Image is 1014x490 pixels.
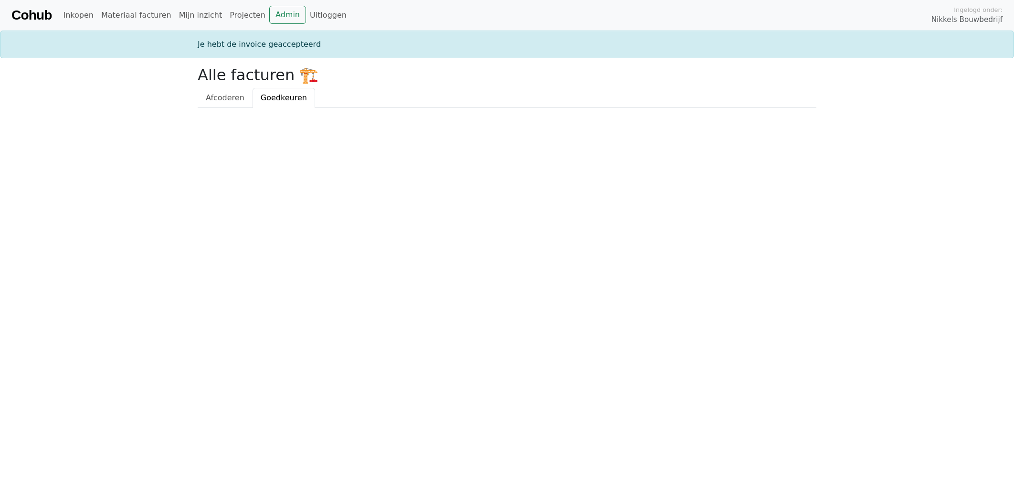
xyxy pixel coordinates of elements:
a: Uitloggen [306,6,350,25]
h2: Alle facturen 🏗️ [198,66,816,84]
a: Afcoderen [198,88,253,108]
span: Nikkels Bouwbedrijf [931,14,1003,25]
a: Inkopen [59,6,97,25]
span: Afcoderen [206,93,244,102]
span: Ingelogd onder: [954,5,1003,14]
a: Mijn inzicht [175,6,226,25]
span: Goedkeuren [261,93,307,102]
a: Admin [269,6,306,24]
a: Cohub [11,4,52,27]
a: Projecten [226,6,269,25]
a: Materiaal facturen [97,6,175,25]
a: Goedkeuren [253,88,315,108]
div: Je hebt de invoice geaccepteerd [192,39,822,50]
